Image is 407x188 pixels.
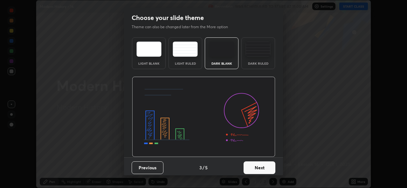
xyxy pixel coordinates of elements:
h4: / [203,164,204,171]
img: lightRuledTheme.5fabf969.svg [173,42,198,57]
img: lightTheme.e5ed3b09.svg [136,42,162,57]
div: Dark Ruled [245,62,271,65]
div: Light Blank [136,62,162,65]
div: Dark Blank [209,62,234,65]
p: Theme can also be changed later from the More option [132,24,235,30]
button: Previous [132,161,163,174]
img: darkThemeBanner.d06ce4a2.svg [132,77,275,157]
div: Light Ruled [173,62,198,65]
img: darkRuledTheme.de295e13.svg [245,42,271,57]
h4: 5 [205,164,208,171]
h2: Choose your slide theme [132,14,204,22]
button: Next [244,161,275,174]
img: darkTheme.f0cc69e5.svg [209,42,234,57]
h4: 3 [199,164,202,171]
